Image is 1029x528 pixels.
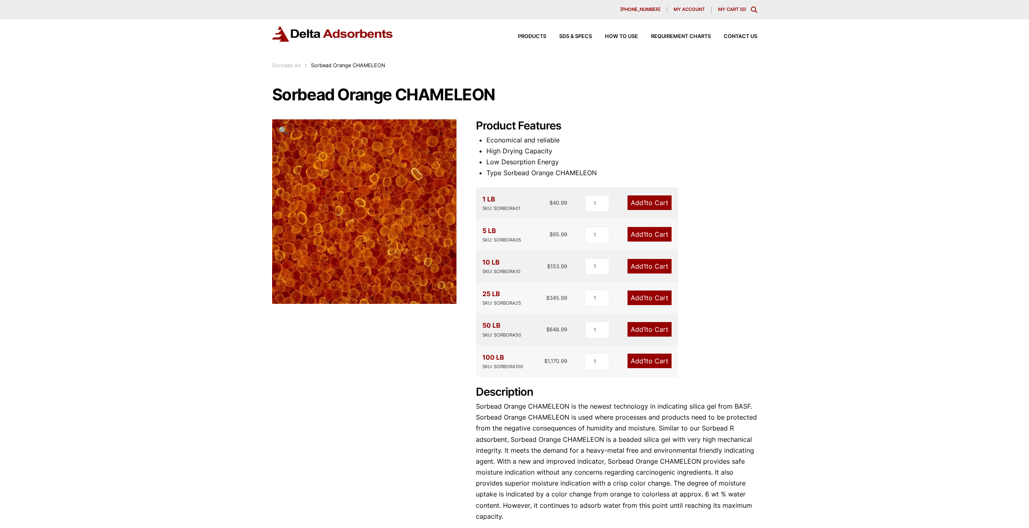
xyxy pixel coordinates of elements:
a: Add1to Cart [628,354,672,368]
span: 1 [643,294,646,302]
span: 1 [643,325,646,333]
div: SKU: SORBORA01 [482,205,520,212]
h2: Product Features [476,119,757,133]
div: SKU: SORBORA10 [482,268,520,276]
a: Add1to Cart [628,259,672,274]
span: $ [546,326,549,333]
span: How to Use [605,34,638,39]
span: : [305,62,307,68]
span: 1 [643,357,646,365]
a: Add1to Cart [628,195,672,210]
a: Products [505,34,546,39]
span: [PHONE_NUMBER] [620,7,660,12]
a: Requirement Charts [638,34,711,39]
span: SDS & SPECS [559,34,592,39]
li: Low Desorption Energy [486,157,757,168]
a: Add1to Cart [628,291,672,305]
div: 25 LB [482,288,521,307]
span: 🔍 [279,126,288,135]
div: 5 LB [482,225,521,244]
span: 1 [643,199,646,207]
a: SDS & SPECS [546,34,592,39]
img: Sorbead Orange CHAMELEON [272,119,456,304]
span: $ [549,199,553,206]
span: $ [546,295,549,301]
div: 100 LB [482,352,523,371]
a: My account [667,6,712,13]
span: 1 [643,230,646,238]
li: Type Sorbead Orange CHAMELEON [486,168,757,178]
div: 10 LB [482,257,520,276]
a: Add1to Cart [628,227,672,242]
bdi: 40.99 [549,199,567,206]
a: Sorbead Air [272,62,301,68]
div: 1 LB [482,194,520,212]
span: Contact Us [724,34,757,39]
a: My Cart (0) [718,6,746,12]
span: 0 [742,6,744,12]
bdi: 648.99 [546,326,567,333]
span: Sorbead Orange CHAMELEON [311,62,385,68]
a: How to Use [592,34,638,39]
a: Contact Us [711,34,757,39]
h2: Description [476,386,757,399]
div: Toggle Modal Content [751,6,757,13]
span: My account [674,7,705,12]
h1: Sorbead Orange CHAMELEON [272,86,757,103]
li: High Drying Capacity [486,146,757,157]
bdi: 345.99 [546,295,567,301]
a: View full-screen image gallery [272,119,294,142]
p: Sorbead Orange CHAMELEON is the newest technology in indicating silica gel from BASF. Sorbead Ora... [476,401,757,522]
span: Requirement Charts [651,34,711,39]
span: $ [549,231,553,237]
bdi: 1,170.99 [544,358,567,364]
div: 50 LB [482,320,521,339]
div: SKU: SORBORA05 [482,236,521,244]
li: Economical and reliable [486,135,757,146]
span: Products [518,34,546,39]
div: SKU: SORBORA100 [482,363,523,371]
span: $ [547,263,550,269]
span: 1 [643,262,646,270]
img: Delta Adsorbents [272,26,393,42]
a: Add1to Cart [628,322,672,337]
span: $ [544,358,547,364]
bdi: 153.99 [547,263,567,269]
bdi: 95.99 [549,231,567,237]
a: Sorbead Orange CHAMELEON [272,207,456,215]
div: SKU: SORBORA50 [482,331,521,339]
a: [PHONE_NUMBER] [614,6,667,13]
div: SKU: SORBORA25 [482,299,521,307]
